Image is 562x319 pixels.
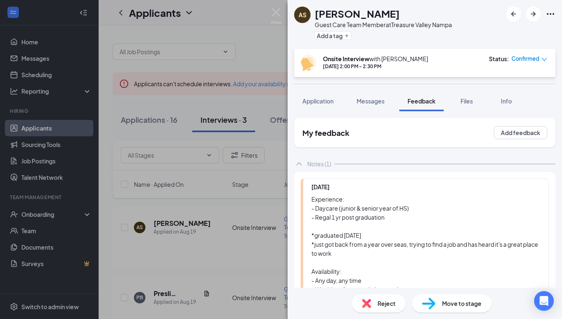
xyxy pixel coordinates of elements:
span: Reject [378,299,396,308]
span: Files [461,97,473,105]
span: Messages [357,97,385,105]
div: Notes (1) [307,160,331,168]
div: Experience: - Daycare (junior & senior year of HS) - Regal 1 yr post graduation *graduated [DATE]... [311,195,540,312]
div: [DATE] 2:00 PM - 2:30 PM [323,63,428,70]
button: ArrowRight [526,7,541,21]
svg: Ellipses [546,9,555,19]
button: PlusAdd a tag [315,31,351,40]
div: Guest Care Team Member at Treasure Valley Nampa [315,21,452,29]
svg: ChevronUp [294,159,304,169]
span: down [541,57,547,62]
span: Feedback [408,97,435,105]
button: ArrowLeftNew [506,7,521,21]
div: Status : [489,55,509,63]
span: Info [501,97,512,105]
svg: ArrowRight [528,9,538,19]
span: Move to stage [442,299,481,308]
svg: ArrowLeftNew [509,9,518,19]
div: with [PERSON_NAME] [323,55,428,63]
h1: [PERSON_NAME] [315,7,400,21]
button: Add feedback [494,126,547,139]
svg: Plus [344,33,349,38]
div: Open Intercom Messenger [534,291,554,311]
span: Confirmed [511,55,539,63]
span: [DATE] [311,183,329,190]
b: Onsite Interview [323,55,369,62]
span: Application [302,97,334,105]
div: AS [299,11,306,19]
h2: My feedback [302,128,349,138]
